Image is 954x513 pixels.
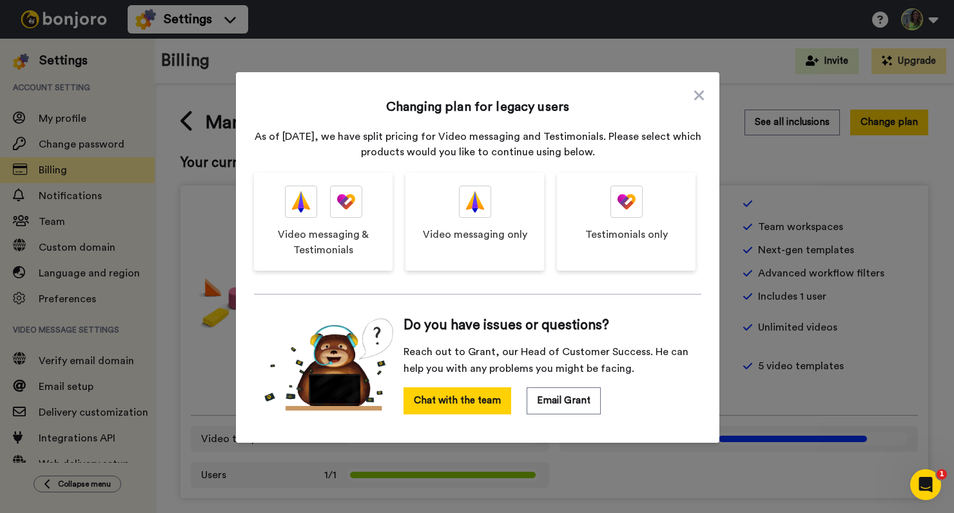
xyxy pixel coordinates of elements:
iframe: Intercom live chat [910,469,941,500]
img: tm-color.svg [337,186,355,217]
span: Video messaging & Testimonials [267,227,380,258]
span: Reach out to Grant, our Head of Customer Success. He can help you with any problems you might be ... [404,344,691,377]
img: website_grey.svg [21,34,31,44]
span: Testimonials only [585,227,668,242]
div: Domain Overview [49,76,115,84]
img: vm-color.svg [292,186,310,217]
button: Chat with the team [404,387,511,414]
div: Keywords by Traffic [142,76,217,84]
h1: Changing plan for legacy users [386,98,569,116]
div: v 4.0.25 [36,21,63,31]
img: cs-bear.png [264,318,393,411]
span: Do you have issues or questions? [404,318,609,333]
img: logo_orange.svg [21,21,31,31]
button: Email Grant [527,387,601,414]
p: As of [DATE], we have split pricing for Video messaging and Testimonials. Please select which pro... [254,129,701,160]
span: 1 [937,469,947,479]
span: Video messaging only [423,227,527,242]
img: tm-color.svg [618,186,636,217]
img: tab_keywords_by_traffic_grey.svg [128,75,139,85]
img: tab_domain_overview_orange.svg [35,75,45,85]
div: Domain: [DOMAIN_NAME] [34,34,142,44]
img: vm-color.svg [466,186,484,217]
